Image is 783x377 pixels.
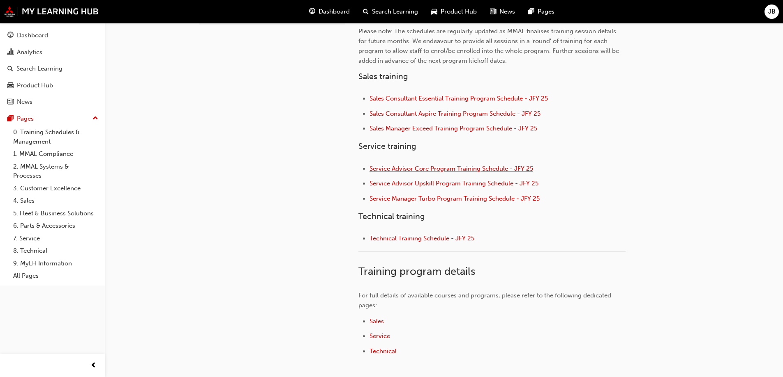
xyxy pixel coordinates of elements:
[3,94,102,110] a: News
[10,219,102,232] a: 6. Parts & Accessories
[356,3,425,20] a: search-iconSearch Learning
[7,98,14,106] span: news-icon
[3,26,102,111] button: DashboardAnalyticsSearch LearningProduct HubNews
[17,81,53,90] div: Product Hub
[7,115,14,123] span: pages-icon
[363,7,369,17] span: search-icon
[92,113,98,124] span: up-icon
[499,7,515,16] span: News
[10,232,102,245] a: 7. Service
[319,7,350,16] span: Dashboard
[10,148,102,160] a: 1. MMAL Compliance
[3,111,102,126] button: Pages
[90,361,97,371] span: prev-icon
[303,3,356,20] a: guage-iconDashboard
[441,7,477,16] span: Product Hub
[528,7,534,17] span: pages-icon
[10,160,102,182] a: 2. MMAL Systems & Processes
[10,182,102,195] a: 3. Customer Excellence
[358,142,416,151] span: Service training
[10,244,102,257] a: 8. Technical
[522,3,561,20] a: pages-iconPages
[16,64,62,73] div: Search Learning
[370,95,548,102] a: Sales Consultant Essential Training Program Schedule - JFY 25
[370,235,474,242] a: Technical Training Schedule - JFY 25
[370,110,540,117] a: Sales Consultant Aspire Training Program Schedule - JFY 25
[3,45,102,60] a: Analytics
[3,61,102,76] a: Search Learning
[3,78,102,93] a: Product Hub
[370,347,397,355] a: Technical
[370,318,384,325] a: Sales
[17,97,32,107] div: News
[17,48,42,57] div: Analytics
[358,72,408,81] span: Sales training
[431,7,437,17] span: car-icon
[10,194,102,207] a: 4. Sales
[358,27,621,64] span: Please note: The schedules are regularly updated as MMAL finalises training session details for f...
[358,292,613,309] span: For full details of available courses and programs, please refer to the following dedicated pages:
[370,195,540,202] a: Service Manager Turbo Program Training Schedule - JFY 25
[372,7,418,16] span: Search Learning
[10,126,102,148] a: 0. Training Schedules & Management
[358,265,475,278] span: Training program details
[768,7,776,16] span: JB
[483,3,522,20] a: news-iconNews
[490,7,496,17] span: news-icon
[370,125,537,132] a: Sales Manager Exceed Training Program Schedule - JFY 25
[370,165,533,172] a: Service Advisor Core Program Training Schedule - JFY 25
[7,65,13,73] span: search-icon
[4,6,99,17] img: mmal
[425,3,483,20] a: car-iconProduct Hub
[370,332,390,340] a: Service
[3,28,102,43] a: Dashboard
[765,5,779,19] button: JB
[17,114,34,123] div: Pages
[7,49,14,56] span: chart-icon
[7,32,14,39] span: guage-icon
[538,7,554,16] span: Pages
[10,270,102,282] a: All Pages
[7,82,14,89] span: car-icon
[17,31,48,40] div: Dashboard
[358,212,425,221] span: Technical training
[309,7,315,17] span: guage-icon
[10,257,102,270] a: 9. MyLH Information
[370,180,538,187] a: Service Advisor Upskill Program Training Schedule - JFY 25
[10,207,102,220] a: 5. Fleet & Business Solutions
